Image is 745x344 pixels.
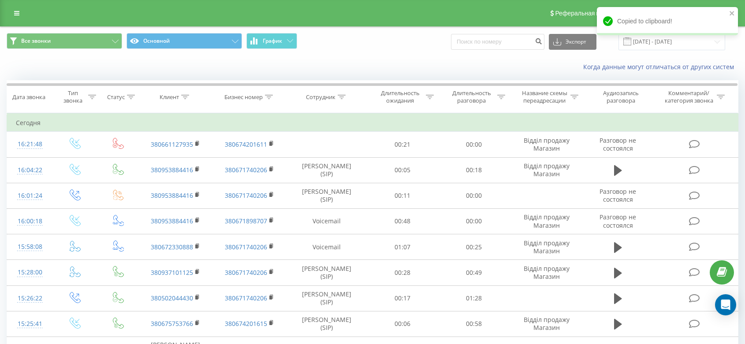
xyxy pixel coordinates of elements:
td: 00:11 [367,183,438,208]
a: 380671740206 [225,294,267,302]
div: Длительность ожидания [376,89,424,104]
a: 380953884416 [151,166,193,174]
button: График [246,33,297,49]
a: 380671740206 [225,166,267,174]
div: Название схемы переадресации [521,89,568,104]
div: Статус [107,93,125,101]
button: Все звонки [7,33,122,49]
td: 00:58 [438,311,510,337]
div: 16:01:24 [16,187,44,204]
td: 00:48 [367,208,438,234]
a: 380675753766 [151,319,193,328]
td: [PERSON_NAME] (SIP) [287,285,366,311]
div: 15:28:00 [16,264,44,281]
div: Тип звонка [60,89,86,104]
a: 380953884416 [151,191,193,200]
a: 380674201615 [225,319,267,328]
div: Copied to clipboard! [597,7,738,35]
td: 01:07 [367,234,438,260]
div: Длительность разговора [448,89,495,104]
span: Разговор не состоялся [600,136,636,152]
div: Сотрудник [306,93,335,101]
div: 15:25:41 [16,315,44,333]
td: 00:49 [438,260,510,285]
a: 380937101125 [151,268,193,277]
a: Когда данные могут отличаться от других систем [583,63,738,71]
td: [PERSON_NAME] (SIP) [287,183,366,208]
a: 380671740206 [225,191,267,200]
a: 380953884416 [151,217,193,225]
td: 00:25 [438,234,510,260]
td: Відділ продажу Магазин [510,311,584,337]
td: 00:28 [367,260,438,285]
div: Клиент [160,93,179,101]
div: Бизнес номер [224,93,263,101]
button: close [729,10,735,18]
td: 01:28 [438,285,510,311]
td: Відділ продажу Магазин [510,208,584,234]
input: Поиск по номеру [451,34,544,50]
span: Разговор не состоялся [600,213,636,229]
a: 380672330888 [151,243,193,251]
span: Все звонки [21,37,51,44]
a: 380671740206 [225,243,267,251]
td: 00:17 [367,285,438,311]
td: 00:06 [367,311,438,337]
a: 380671740206 [225,268,267,277]
div: 15:58:08 [16,238,44,255]
td: [PERSON_NAME] (SIP) [287,260,366,285]
td: [PERSON_NAME] (SIP) [287,311,366,337]
a: 380661127935 [151,140,193,148]
td: Відділ продажу Магазин [510,234,584,260]
td: Сегодня [7,114,738,132]
a: 380671898707 [225,217,267,225]
td: 00:05 [367,157,438,183]
td: 00:00 [438,183,510,208]
span: Разговор не состоялся [600,187,636,203]
button: Экспорт [549,34,596,50]
td: 00:18 [438,157,510,183]
td: 00:00 [438,208,510,234]
a: 380502044430 [151,294,193,302]
a: 380674201611 [225,140,267,148]
div: 16:04:22 [16,162,44,179]
span: График [263,38,282,44]
div: 15:26:22 [16,290,44,307]
td: Відділ продажу Магазин [510,132,584,157]
div: 16:21:48 [16,136,44,153]
td: Відділ продажу Магазин [510,157,584,183]
div: 16:00:18 [16,213,44,230]
div: Дата звонка [12,93,45,101]
td: [PERSON_NAME] (SIP) [287,157,366,183]
button: Основной [127,33,242,49]
td: 00:00 [438,132,510,157]
td: Відділ продажу Магазин [510,260,584,285]
div: Аудиозапись разговора [592,89,650,104]
div: Open Intercom Messenger [715,294,736,315]
div: Комментарий/категория звонка [663,89,715,104]
td: Voicemail [287,234,366,260]
td: 00:21 [367,132,438,157]
span: Реферальная программа [555,10,627,17]
td: Voicemail [287,208,366,234]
